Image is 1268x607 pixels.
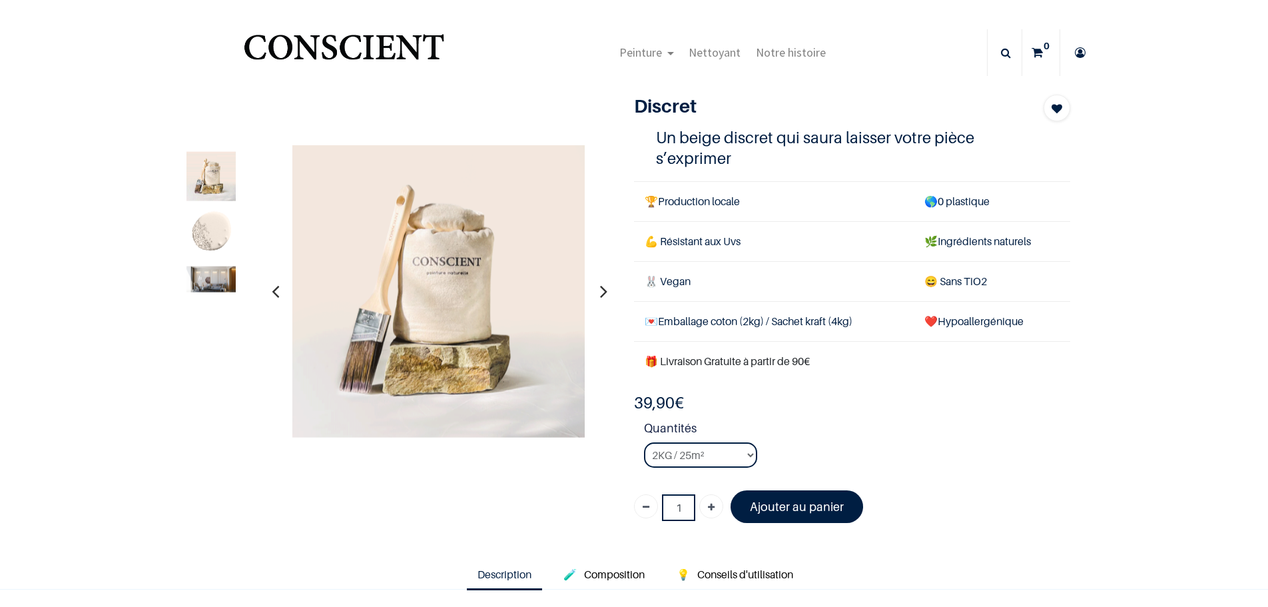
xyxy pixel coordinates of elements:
span: Conseils d'utilisation [697,568,793,581]
span: Nettoyant [689,45,741,60]
a: Supprimer [634,494,658,518]
td: Production locale [634,181,914,221]
a: Ajouter [699,494,723,518]
button: Add to wishlist [1044,95,1070,121]
img: Product image [186,266,236,292]
span: Notre histoire [756,45,826,60]
img: Product image [186,151,236,201]
td: ans TiO2 [914,261,1070,301]
span: 🏆 [645,195,658,208]
b: € [634,393,684,412]
img: Product image [292,145,585,438]
strong: Quantités [644,419,1070,442]
h4: Un beige discret qui saura laisser votre pièce s’exprimer [656,127,1049,169]
span: 🌿 [924,235,938,248]
span: 💪 Résistant aux Uvs [645,235,741,248]
span: 🐰 Vegan [645,275,691,288]
img: Product image [186,209,236,258]
span: Composition [584,568,645,581]
span: 🧪 [563,568,577,581]
td: 0 plastique [914,181,1070,221]
span: 😄 S [924,275,946,288]
td: Emballage coton (2kg) / Sachet kraft (4kg) [634,302,914,342]
td: Ingrédients naturels [914,221,1070,261]
span: 39,90 [634,393,675,412]
font: 🎁 Livraison Gratuite à partir de 90€ [645,354,810,368]
span: 💡 [677,568,690,581]
sup: 0 [1040,39,1053,53]
font: Ajouter au panier [750,500,844,514]
span: 💌 [645,314,658,328]
img: Conscient [241,27,447,79]
a: 0 [1022,29,1060,76]
a: Ajouter au panier [731,490,863,523]
span: Add to wishlist [1052,101,1062,117]
a: Logo of Conscient [241,27,447,79]
span: 🌎 [924,195,938,208]
h1: Discret [634,95,1005,117]
td: ❤️Hypoallergénique [914,302,1070,342]
span: Peinture [619,45,662,60]
span: Description [477,568,531,581]
a: Peinture [611,29,681,76]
